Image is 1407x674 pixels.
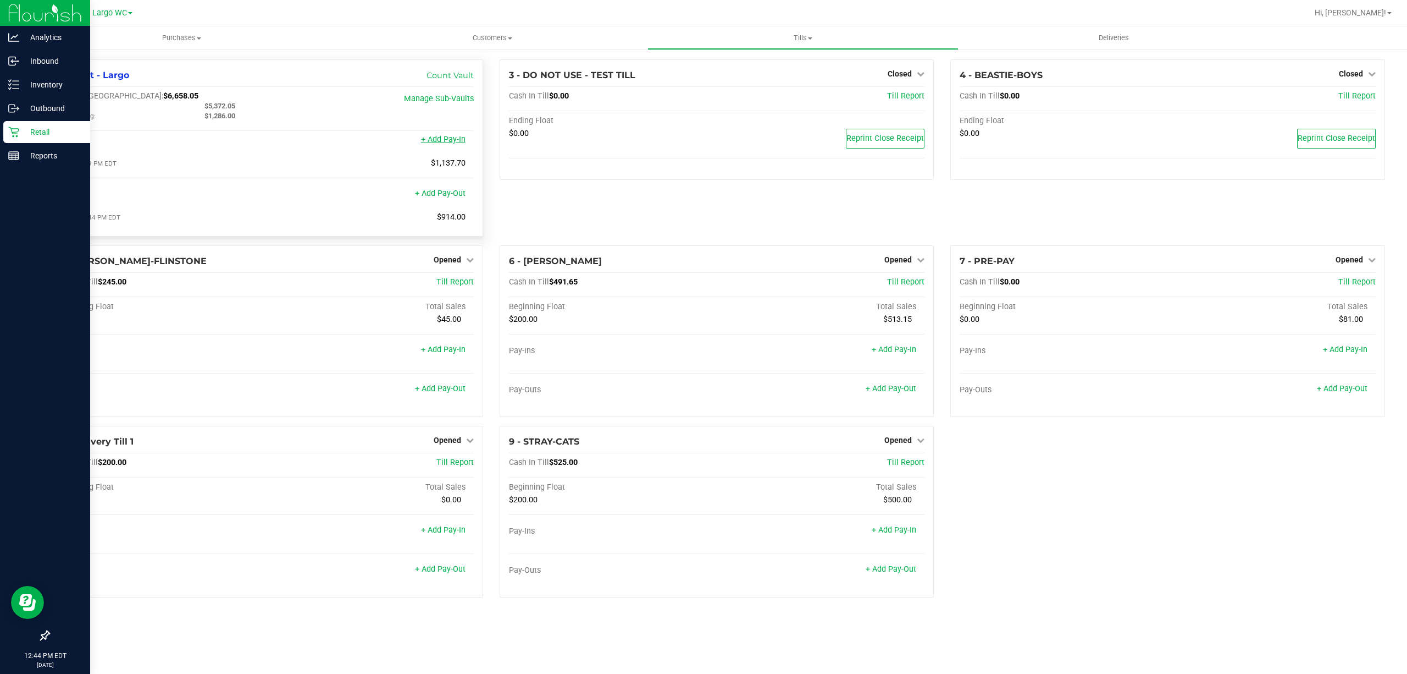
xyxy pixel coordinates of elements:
[19,102,85,115] p: Outbound
[1323,345,1367,354] a: + Add Pay-In
[509,91,549,101] span: Cash In Till
[58,483,265,492] div: Beginning Float
[1000,277,1020,287] span: $0.00
[960,277,1000,287] span: Cash In Till
[1168,302,1376,312] div: Total Sales
[8,103,19,114] inline-svg: Outbound
[509,302,717,312] div: Beginning Float
[888,69,912,78] span: Closed
[509,385,717,395] div: Pay-Outs
[509,256,602,266] span: 6 - [PERSON_NAME]
[415,189,466,198] a: + Add Pay-Out
[8,56,19,67] inline-svg: Inbound
[19,149,85,162] p: Reports
[8,79,19,90] inline-svg: Inventory
[58,256,207,266] span: 5 - [PERSON_NAME]-FLINSTONE
[1336,255,1363,264] span: Opened
[58,436,134,447] span: 8 - Delivery Till 1
[1338,277,1376,287] a: Till Report
[960,315,979,324] span: $0.00
[1317,384,1367,393] a: + Add Pay-Out
[509,315,538,324] span: $200.00
[26,33,337,43] span: Purchases
[8,32,19,43] inline-svg: Analytics
[884,436,912,445] span: Opened
[717,302,924,312] div: Total Sales
[960,302,1167,312] div: Beginning Float
[19,78,85,91] p: Inventory
[960,116,1167,126] div: Ending Float
[866,384,916,393] a: + Add Pay-Out
[434,436,461,445] span: Opened
[1339,315,1363,324] span: $81.00
[872,345,916,354] a: + Add Pay-In
[19,54,85,68] p: Inbound
[58,91,163,101] span: Cash In [GEOGRAPHIC_DATA]:
[58,385,265,395] div: Pay-Outs
[1297,129,1376,149] button: Reprint Close Receipt
[872,525,916,535] a: + Add Pay-In
[415,565,466,574] a: + Add Pay-Out
[648,33,957,43] span: Tills
[26,26,337,50] a: Purchases
[1339,69,1363,78] span: Closed
[509,129,529,138] span: $0.00
[509,436,579,447] span: 9 - STRAY-CATS
[883,495,912,505] span: $500.00
[19,31,85,44] p: Analytics
[426,70,474,80] a: Count Vault
[204,112,235,120] span: $1,286.00
[1338,91,1376,101] a: Till Report
[163,91,198,101] span: $6,658.05
[846,129,924,149] button: Reprint Close Receipt
[887,277,924,287] a: Till Report
[8,127,19,138] inline-svg: Retail
[1084,33,1144,43] span: Deliveries
[549,277,578,287] span: $491.65
[58,136,265,146] div: Pay-Ins
[58,566,265,576] div: Pay-Outs
[549,458,578,467] span: $525.00
[509,483,717,492] div: Beginning Float
[846,134,924,143] span: Reprint Close Receipt
[509,527,717,536] div: Pay-Ins
[337,26,647,50] a: Customers
[421,525,466,535] a: + Add Pay-In
[58,302,265,312] div: Beginning Float
[887,458,924,467] span: Till Report
[887,91,924,101] a: Till Report
[960,385,1167,395] div: Pay-Outs
[92,8,127,18] span: Largo WC
[883,315,912,324] span: $513.15
[404,94,474,103] a: Manage Sub-Vaults
[509,346,717,356] div: Pay-Ins
[1298,134,1375,143] span: Reprint Close Receipt
[647,26,958,50] a: Tills
[19,125,85,139] p: Retail
[337,33,647,43] span: Customers
[8,150,19,161] inline-svg: Reports
[431,158,466,168] span: $1,137.70
[204,102,235,110] span: $5,372.05
[509,458,549,467] span: Cash In Till
[960,256,1015,266] span: 7 - PRE-PAY
[1315,8,1386,17] span: Hi, [PERSON_NAME]!
[436,277,474,287] span: Till Report
[421,135,466,144] a: + Add Pay-In
[436,458,474,467] span: Till Report
[265,302,473,312] div: Total Sales
[415,384,466,393] a: + Add Pay-Out
[437,212,466,222] span: $914.00
[5,651,85,661] p: 12:44 PM EDT
[98,458,126,467] span: $200.00
[509,116,717,126] div: Ending Float
[58,346,265,356] div: Pay-Ins
[58,70,129,80] span: 1 - Vault - Largo
[960,346,1167,356] div: Pay-Ins
[959,26,1269,50] a: Deliveries
[960,70,1043,80] span: 4 - BEASTIE-BOYS
[58,190,265,200] div: Pay-Outs
[960,129,979,138] span: $0.00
